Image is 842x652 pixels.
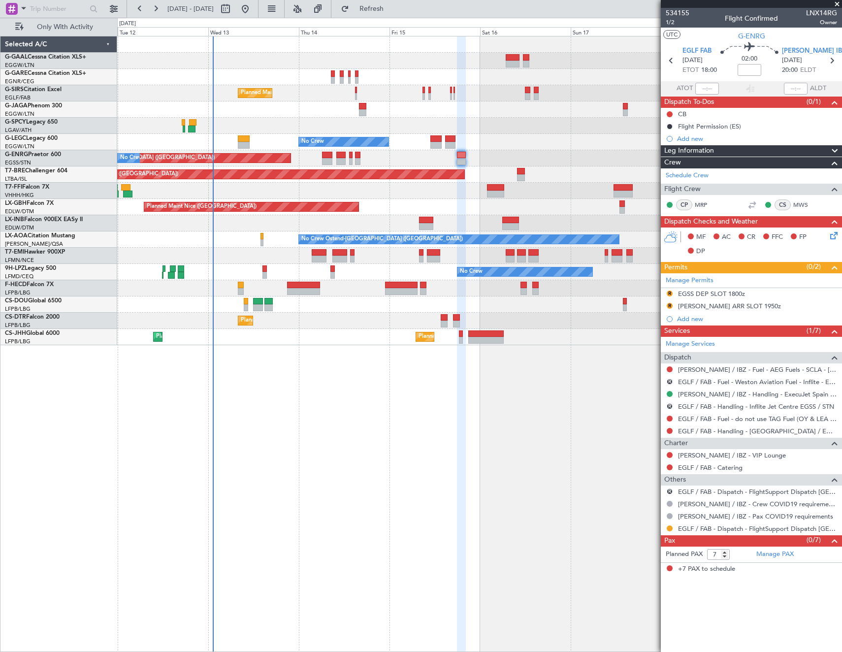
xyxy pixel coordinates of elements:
span: FP [799,232,807,242]
a: T7-FFIFalcon 7X [5,184,49,190]
div: Tue 12 [118,27,208,36]
a: Manage PAX [756,550,794,559]
a: [PERSON_NAME]/QSA [5,240,63,248]
div: CP [676,199,692,210]
a: F-HECDFalcon 7X [5,282,54,288]
a: [PERSON_NAME] / IBZ - Fuel - AEG Fuels - SCLA - [PERSON_NAME] / IBZ [678,365,837,374]
span: G-JAGA [5,103,28,109]
div: EGSS DEP SLOT 1800z [678,290,745,298]
span: 18:00 [701,65,717,75]
span: 20:00 [782,65,798,75]
label: Planned PAX [666,550,703,559]
span: ELDT [800,65,816,75]
span: CS-JHH [5,330,26,336]
a: EGLF / FAB - Catering [678,463,743,472]
a: EDLW/DTM [5,224,34,231]
span: G-ENRG [5,152,28,158]
span: 1/2 [666,18,689,27]
span: (0/2) [807,261,821,272]
a: LGAV/ATH [5,127,32,134]
span: Permits [664,262,687,273]
a: [PERSON_NAME] / IBZ - VIP Lounge [678,451,786,459]
span: AC [722,232,731,242]
span: LX-GBH [5,200,27,206]
a: LFPB/LBG [5,322,31,329]
a: Manage Permits [666,276,713,286]
span: Dispatch Checks and Weather [664,216,758,228]
span: LX-AOA [5,233,28,239]
span: G-GAAL [5,54,28,60]
span: 9H-LPZ [5,265,25,271]
a: LFPB/LBG [5,289,31,296]
span: Refresh [351,5,392,12]
div: No Crew [301,134,324,149]
span: Pax [664,535,675,547]
span: ALDT [810,84,826,94]
span: LX-INB [5,217,24,223]
a: VHHH/HKG [5,192,34,199]
a: 9H-LPZLegacy 500 [5,265,56,271]
div: Thu 14 [299,27,389,36]
a: CS-JHHGlobal 6000 [5,330,60,336]
a: EGGW/LTN [5,62,34,69]
div: Sat 16 [480,27,571,36]
a: EGLF / FAB - Fuel - do not use TAG Fuel (OY & LEA only) EGLF / FAB [678,415,837,423]
span: Only With Activity [26,24,104,31]
a: T7-BREChallenger 604 [5,168,67,174]
div: No Crew [120,151,143,165]
button: R [667,489,673,494]
a: Manage Services [666,339,715,349]
a: [PERSON_NAME] / IBZ - Pax COVID19 requirements [678,512,833,521]
div: Planned Maint Sofia [241,313,291,328]
a: T7-EMIHawker 900XP [5,249,65,255]
a: EGNR/CEG [5,78,34,85]
span: CR [747,232,755,242]
span: (0/1) [807,97,821,107]
span: 02:00 [742,54,757,64]
button: R [667,303,673,309]
a: EGLF / FAB - Handling - [GEOGRAPHIC_DATA] / EGLF / FAB [678,427,837,435]
div: Flight Permission (ES) [678,122,741,130]
span: Others [664,474,686,486]
span: F-HECD [5,282,27,288]
span: [DATE] - [DATE] [167,4,214,13]
a: EDLW/DTM [5,208,34,215]
a: EGSS/STN [5,159,31,166]
a: LFPB/LBG [5,305,31,313]
a: EGLF / FAB - Handling - Inflite Jet Centre EGSS / STN [678,402,834,411]
div: Planned Maint [GEOGRAPHIC_DATA] ([GEOGRAPHIC_DATA]) [156,329,311,344]
span: Charter [664,438,688,449]
a: CS-DTRFalcon 2000 [5,314,60,320]
span: MF [696,232,706,242]
span: (0/7) [807,535,821,545]
button: Refresh [336,1,395,17]
a: G-LEGCLegacy 600 [5,135,58,141]
a: MRP [695,200,717,209]
a: [PERSON_NAME] / IBZ - Handling - ExecuJet Spain [PERSON_NAME] / IBZ [678,390,837,398]
div: Sun 17 [571,27,661,36]
div: Wed 13 [208,27,299,36]
div: [PERSON_NAME] ARR SLOT 1950z [678,302,781,310]
a: CS-DOUGlobal 6500 [5,298,62,304]
span: DP [696,247,705,257]
span: LNX14RG [806,8,837,18]
div: Add new [677,315,837,323]
span: G-SPCY [5,119,26,125]
a: LTBA/ISL [5,175,27,183]
a: Schedule Crew [666,171,709,181]
span: Dispatch [664,352,691,363]
div: Planned Maint [GEOGRAPHIC_DATA] ([GEOGRAPHIC_DATA]) [419,329,574,344]
span: ETOT [682,65,699,75]
span: Leg Information [664,145,714,157]
a: G-SPCYLegacy 650 [5,119,58,125]
span: EGLF FAB [682,46,712,56]
span: Owner [806,18,837,27]
div: Planned Maint Warsaw ([GEOGRAPHIC_DATA]) [60,167,178,182]
div: Planned Maint [GEOGRAPHIC_DATA] ([GEOGRAPHIC_DATA]) [241,86,396,100]
span: +7 PAX to schedule [678,564,735,574]
a: LX-GBHFalcon 7X [5,200,54,206]
span: (1/7) [807,326,821,336]
span: FFC [772,232,783,242]
span: ATOT [677,84,693,94]
a: G-GARECessna Citation XLS+ [5,70,86,76]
